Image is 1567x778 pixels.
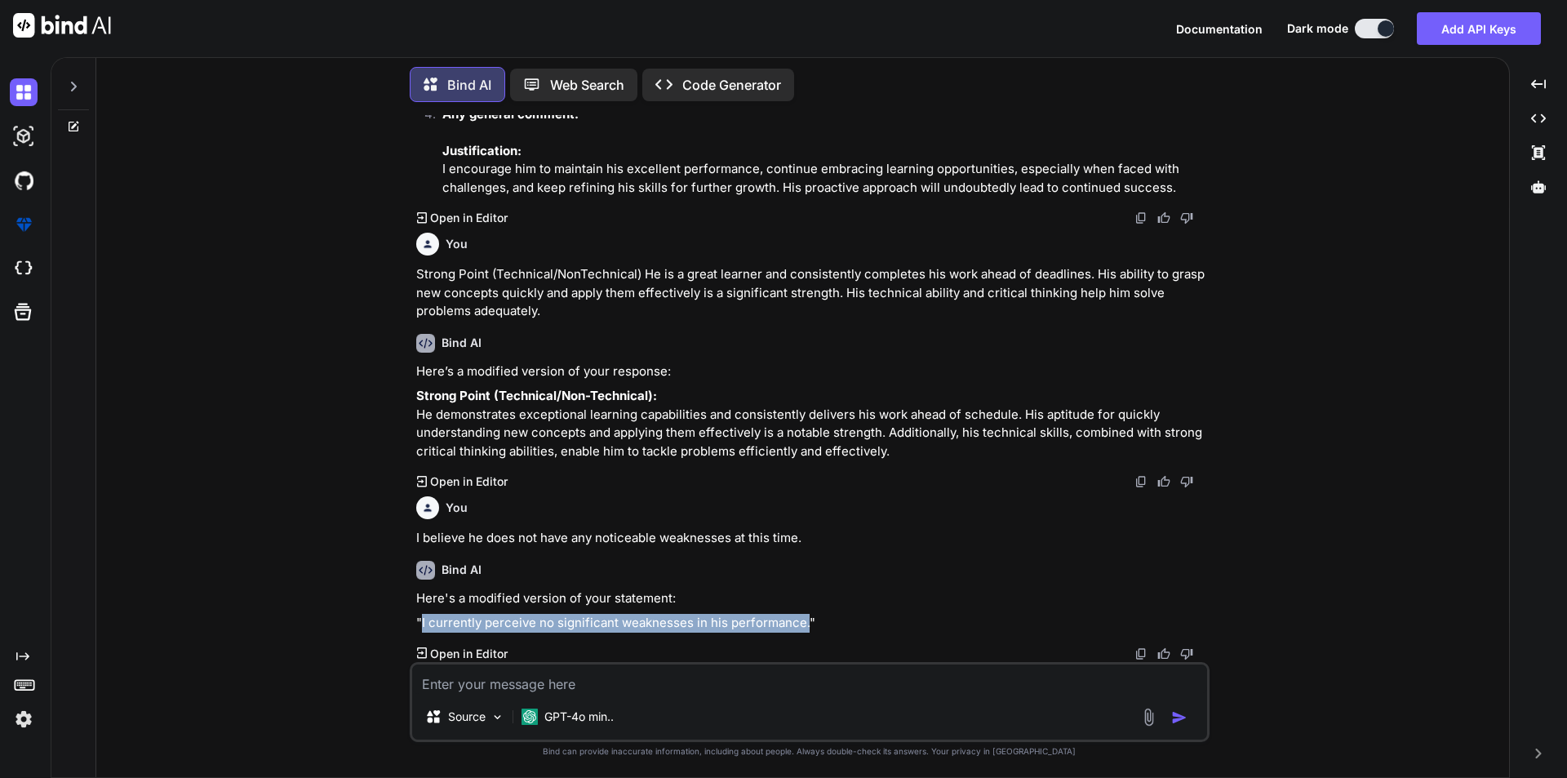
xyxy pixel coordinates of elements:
[446,500,468,516] h6: You
[447,75,491,95] p: Bind AI
[416,388,657,403] strong: Strong Point (Technical/Non-Technical):
[1180,647,1193,660] img: dislike
[10,78,38,106] img: darkChat
[416,362,1206,381] p: Here’s a modified version of your response:
[1134,211,1148,225] img: copy
[10,122,38,150] img: darkAi-studio
[430,473,508,490] p: Open in Editor
[448,709,486,725] p: Source
[491,710,504,724] img: Pick Models
[1417,12,1541,45] button: Add API Keys
[544,709,614,725] p: GPT-4o min..
[1157,475,1170,488] img: like
[10,211,38,238] img: premium
[10,255,38,282] img: cloudideIcon
[1157,211,1170,225] img: like
[10,705,38,733] img: settings
[1134,647,1148,660] img: copy
[410,745,1210,758] p: Bind can provide inaccurate information, including about people. Always double-check its answers....
[13,13,111,38] img: Bind AI
[430,646,508,662] p: Open in Editor
[442,143,522,158] strong: Justification:
[1180,211,1193,225] img: dislike
[1171,709,1187,726] img: icon
[1176,20,1263,38] button: Documentation
[1157,647,1170,660] img: like
[416,529,1206,548] p: I believe he does not have any noticeable weaknesses at this time.
[550,75,624,95] p: Web Search
[522,709,538,725] img: GPT-4o mini
[442,562,482,578] h6: Bind AI
[1180,475,1193,488] img: dislike
[1176,22,1263,36] span: Documentation
[1287,20,1348,37] span: Dark mode
[10,167,38,194] img: githubDark
[442,106,579,122] strong: Any general comment.
[682,75,781,95] p: Code Generator
[442,105,1206,198] p: I encourage him to maintain his excellent performance, continue embracing learning opportunities,...
[442,335,482,351] h6: Bind AI
[416,387,1206,460] p: He demonstrates exceptional learning capabilities and consistently delivers his work ahead of sch...
[416,589,1206,608] p: Here's a modified version of your statement:
[416,614,1206,633] p: "I currently perceive no significant weaknesses in his performance."
[430,210,508,226] p: Open in Editor
[446,236,468,252] h6: You
[1139,708,1158,727] img: attachment
[1134,475,1148,488] img: copy
[416,265,1206,321] p: Strong Point (Technical/NonTechnical) He is a great learner and consistently completes his work a...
